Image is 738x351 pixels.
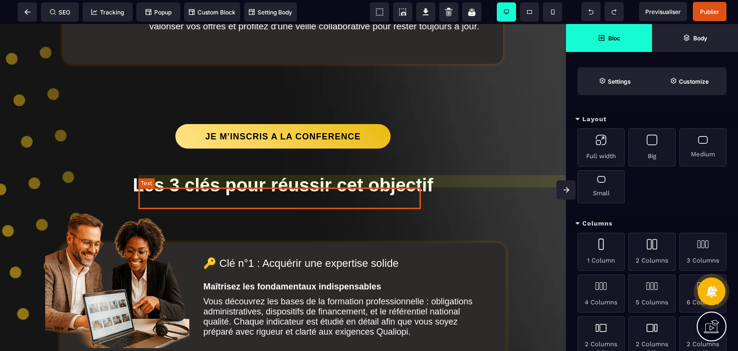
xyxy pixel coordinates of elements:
strong: Customize [679,78,709,85]
div: Small [578,170,625,203]
span: Settings [578,67,652,95]
text: Vous découvrez les bases de la formation professionnelle : obligations administratives, dispositi... [203,270,487,315]
div: 5 Columns [628,275,676,313]
strong: Settings [608,78,631,85]
div: Medium [679,128,726,166]
strong: Body [693,35,707,42]
div: Big [628,128,676,166]
span: Popup [146,9,172,16]
div: 4 Columns [578,275,625,313]
span: Publier [700,8,719,15]
div: 2 Columns [628,233,676,271]
span: Preview [639,2,687,21]
span: Previsualiser [645,8,681,15]
span: Open Blocks [566,24,652,52]
span: SEO [50,9,70,16]
span: Tracking [91,9,124,16]
span: View components [370,2,389,22]
button: JE M'INSCRIS A LA CONFERENCE [176,100,391,125]
h2: 🔑 Clé n°1 : Acquérir une expertise solide [203,233,487,246]
span: Custom Block [189,9,235,16]
div: Layout [566,111,738,128]
div: 1 Column [578,233,625,271]
span: Screenshot [393,2,412,22]
b: Les 3 clés pour réussir cet objectif [133,151,433,171]
strong: Bloc [608,35,620,42]
div: Full width [578,128,625,166]
span: Open Style Manager [652,67,726,95]
div: Columns [566,215,738,233]
span: Open Layer Manager [652,24,738,52]
b: Maîtrisez les fondamentaux indispensables [203,258,381,267]
img: b19eb17435fec69ebfd9640db64efc4c_fond_transparent.png [45,180,189,324]
div: 6 Columns [679,275,726,313]
div: 3 Columns [679,233,726,271]
span: Setting Body [249,9,292,16]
